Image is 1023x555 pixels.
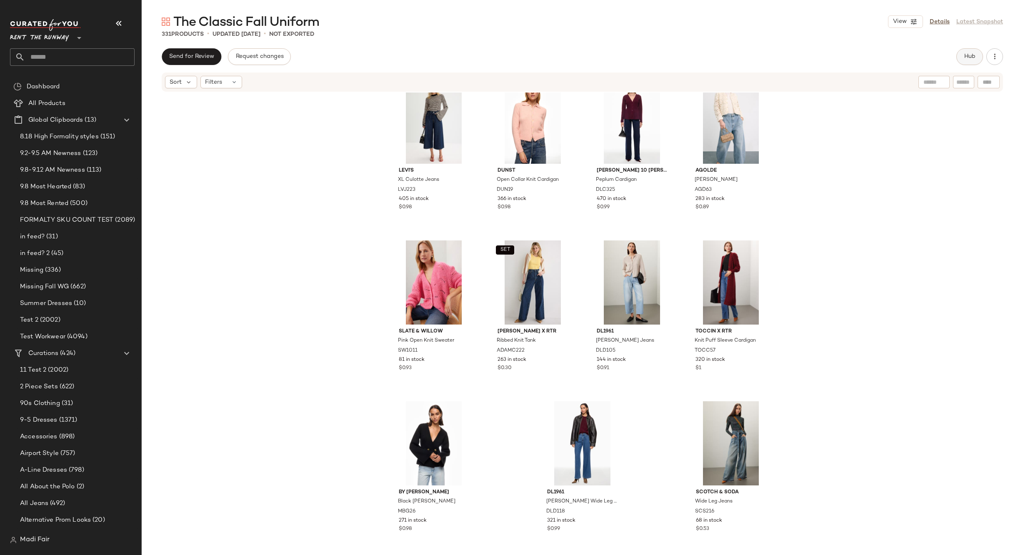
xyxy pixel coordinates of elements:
span: (83) [71,182,85,192]
p: updated [DATE] [213,30,260,39]
span: The Classic Fall Uniform [173,14,319,31]
span: 366 in stock [498,195,526,203]
span: Airport Style [20,449,59,458]
span: 405 in stock [399,195,429,203]
span: Pink Open Knit Sweater [398,337,454,345]
span: SW1011 [398,347,418,355]
span: $0.98 [498,204,510,211]
span: [PERSON_NAME] Wide Leg Jeans [546,498,617,505]
span: Sort [170,78,182,87]
span: 271 in stock [399,517,427,525]
span: 263 in stock [498,356,526,364]
span: (336) [43,265,61,275]
span: Missing Fall WG [20,282,69,292]
span: DUNST [498,167,568,175]
span: 9.8-9.12 AM Newness [20,165,85,175]
span: ADAMC222 [497,347,525,355]
span: Ribbed Knit Tank [497,337,536,345]
span: SET [500,247,510,253]
span: Open Collar Knit Cardigan [497,176,559,184]
span: $0.53 [696,525,709,533]
button: Send for Review [162,48,221,65]
span: in feed? 2 [20,249,50,258]
span: (662) [69,282,86,292]
span: (798) [67,465,84,475]
span: (20) [91,515,105,525]
span: Scotch & Soda [696,489,766,496]
span: 9-5 Dresses [20,415,58,425]
span: TOCCIN X RTR [695,328,766,335]
a: Details [930,17,950,26]
button: View [888,15,923,28]
span: Levi's [399,167,469,175]
span: • [207,29,209,39]
span: A-Line Dresses [20,465,67,475]
button: Request changes [228,48,290,65]
span: (1371) [58,415,78,425]
span: Slate & Willow [399,328,469,335]
img: ADAMC222.jpg [491,240,575,325]
span: • [264,29,266,39]
span: Wide Leg Jeans [695,498,733,505]
span: Black [PERSON_NAME] [398,498,455,505]
span: $0.99 [547,525,560,533]
span: Test Workwear [20,332,65,342]
span: 283 in stock [695,195,725,203]
span: (31) [45,232,58,242]
span: $0.98 [399,204,412,211]
span: DUN19 [497,186,513,194]
span: LVJ223 [398,186,415,194]
span: (113) [85,165,102,175]
button: Hub [956,48,983,65]
span: $0.30 [498,365,512,372]
span: Madi Fair [20,535,50,545]
span: DLD105 [596,347,615,355]
span: FORMALTY SKU COUNT TEST [20,215,113,225]
span: 9.8 Most Rented [20,199,68,208]
span: (2089) [113,215,135,225]
span: Peplum Cardigan [596,176,637,184]
span: 9.2-9.5 AM Newness [20,149,81,158]
span: Knit Puff Sleeve Cardigan [695,337,756,345]
div: Products [162,30,204,39]
img: SCS216.jpg [689,401,773,485]
span: $0.89 [695,204,709,211]
span: View [893,18,907,25]
span: MBG26 [398,508,415,515]
span: $1 [695,365,701,372]
span: 321 in stock [547,517,575,525]
span: [PERSON_NAME] Jeans [596,337,654,345]
span: DL1961 [597,328,667,335]
span: (492) [48,499,65,508]
span: All Jeans [20,499,48,508]
span: (424) [58,349,75,358]
img: svg%3e [13,82,22,91]
img: MBG26.jpg [392,401,476,485]
span: Global Clipboards [28,115,83,125]
span: (2) [75,482,84,492]
span: (151) [99,132,115,142]
span: AGD63 [695,186,712,194]
img: DLD118.jpg [540,401,624,485]
span: $0.98 [399,525,412,533]
span: (31) [60,399,73,408]
span: $0.99 [597,204,610,211]
span: Curations [28,349,58,358]
span: Filters [205,78,222,87]
span: 11 Test 2 [20,365,46,375]
img: cfy_white_logo.C9jOOHJF.svg [10,19,81,31]
span: 2 Piece Sets [20,382,58,392]
span: 8.18 High Formality styles [20,132,99,142]
img: svg%3e [10,537,17,543]
span: Rent the Runway [10,28,69,43]
span: (13) [83,115,96,125]
span: [PERSON_NAME] x RTR [498,328,568,335]
span: 144 in stock [597,356,626,364]
span: Summer Dresses [20,299,72,308]
span: 470 in stock [597,195,626,203]
span: DL1961 [547,489,618,496]
img: svg%3e [162,17,170,26]
span: 81 in stock [399,356,425,364]
span: Missing [20,265,43,275]
span: By [PERSON_NAME] [399,489,469,496]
